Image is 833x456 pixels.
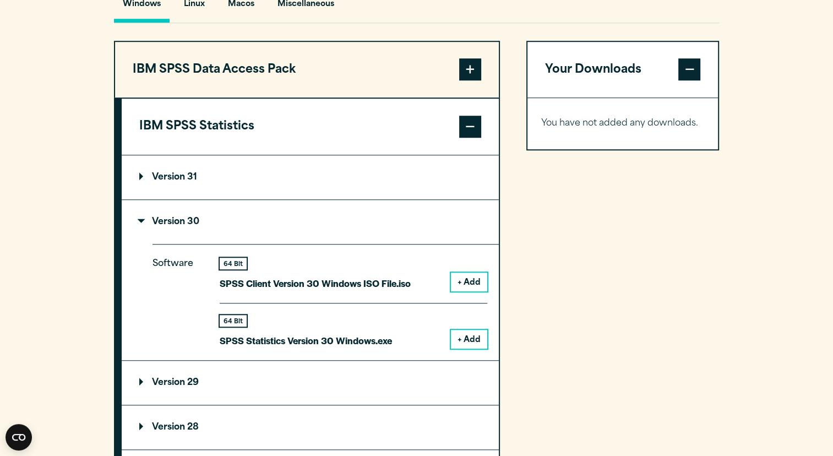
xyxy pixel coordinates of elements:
p: SPSS Statistics Version 30 Windows.exe [220,333,392,349]
button: IBM SPSS Data Access Pack [115,42,499,98]
button: Open CMP widget [6,424,32,450]
p: Version 29 [139,378,199,387]
summary: Version 30 [122,200,499,244]
summary: Version 29 [122,361,499,405]
summary: Version 31 [122,155,499,199]
p: Version 30 [139,218,199,226]
p: You have not added any downloads. [541,116,705,132]
div: 64 Bit [220,258,247,269]
button: Your Downloads [527,42,718,98]
button: + Add [451,273,487,291]
p: Version 31 [139,173,197,182]
button: IBM SPSS Statistics [122,99,499,155]
p: SPSS Client Version 30 Windows ISO File.iso [220,275,411,291]
div: Your Downloads [527,97,718,149]
div: 64 Bit [220,315,247,327]
p: Software [153,256,202,339]
button: + Add [451,330,487,349]
summary: Version 28 [122,405,499,449]
p: Version 28 [139,423,199,432]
